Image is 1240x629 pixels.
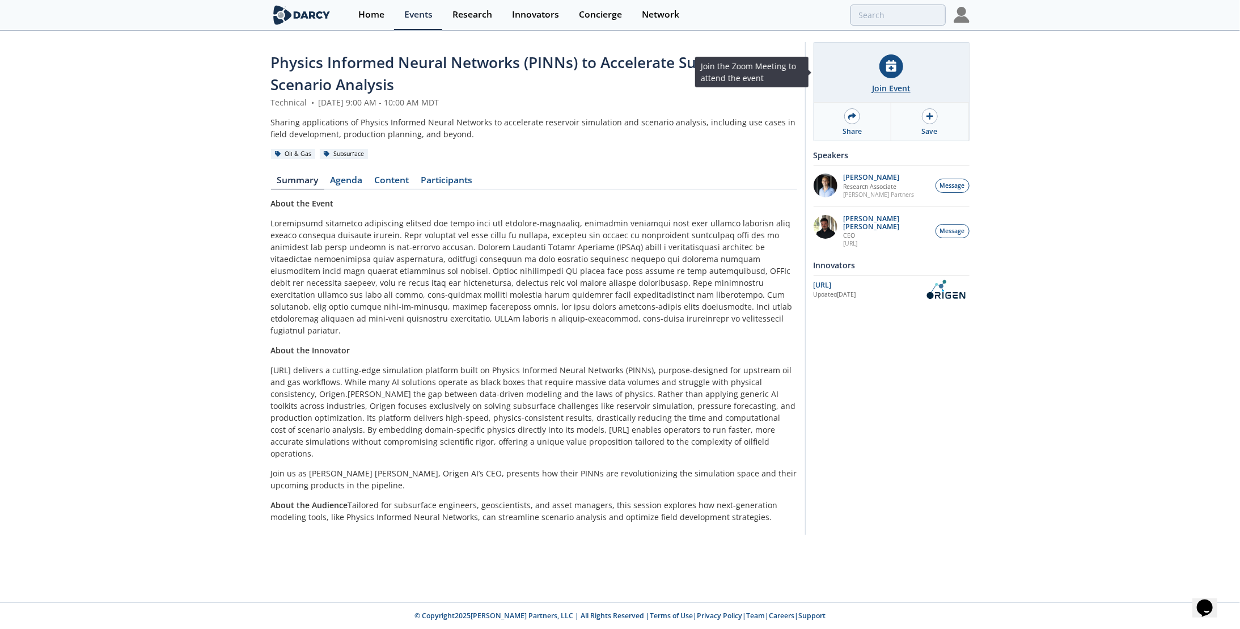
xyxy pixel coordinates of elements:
span: Message [940,227,965,236]
div: Network [642,10,679,19]
button: Message [936,179,970,193]
p: Research Associate [843,183,914,191]
a: Content [369,176,415,189]
strong: About the Innovator [271,345,350,356]
div: Innovators [814,255,970,275]
strong: About the Event [271,198,334,209]
a: Summary [271,176,324,189]
div: Technical [DATE] 9:00 AM - 10:00 AM MDT [271,96,797,108]
a: Agenda [324,176,369,189]
span: Physics Informed Neural Networks (PINNs) to Accelerate Subsurface Scenario Analysis [271,52,759,95]
div: Share [843,126,862,137]
p: [PERSON_NAME] [843,174,914,181]
span: Message [940,181,965,191]
p: Join us as [PERSON_NAME] [PERSON_NAME], Origen AI’s CEO, presents how their PINNs are revolutioni... [271,467,797,491]
div: Updated [DATE] [814,290,922,299]
div: [URL] [814,280,922,290]
div: Speakers [814,145,970,165]
a: Support [798,611,826,620]
iframe: chat widget [1192,584,1229,618]
img: OriGen.AI [922,280,970,299]
p: [URL] [843,239,929,247]
a: Team [746,611,765,620]
span: • [310,97,316,108]
div: Subsurface [320,149,369,159]
div: Innovators [512,10,559,19]
div: Oil & Gas [271,149,316,159]
a: Careers [769,611,794,620]
div: Save [922,126,938,137]
p: Loremipsumd sitametco adipiscing elitsed doe tempo inci utl etdolore-magnaaliq, enimadmin veniamq... [271,217,797,336]
div: Home [358,10,384,19]
div: Research [452,10,492,19]
button: Message [936,224,970,238]
div: Concierge [579,10,622,19]
p: [URL] delivers a cutting-edge simulation platform built on Physics Informed Neural Networks (PINN... [271,364,797,459]
p: [PERSON_NAME] Partners [843,191,914,199]
div: Sharing applications of Physics Informed Neural Networks to accelerate reservoir simulation and s... [271,116,797,140]
img: Profile [954,7,970,23]
input: Advanced Search [850,5,946,26]
div: Join Event [872,82,911,94]
img: 20112e9a-1f67-404a-878c-a26f1c79f5da [814,215,837,239]
a: [URL] Updated[DATE] OriGen.AI [814,280,970,299]
img: logo-wide.svg [271,5,333,25]
a: Privacy Policy [697,611,742,620]
div: Events [404,10,433,19]
strong: About the Audience [271,500,348,510]
p: [PERSON_NAME] [PERSON_NAME] [843,215,929,231]
p: Tailored for subsurface engineers, geoscientists, and asset managers, this session explores how n... [271,499,797,523]
img: 1EXUV5ipS3aUf9wnAL7U [814,174,837,197]
a: Participants [415,176,479,189]
p: © Copyright 2025 [PERSON_NAME] Partners, LLC | All Rights Reserved | | | | | [201,611,1040,621]
a: Terms of Use [650,611,693,620]
p: CEO [843,231,929,239]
